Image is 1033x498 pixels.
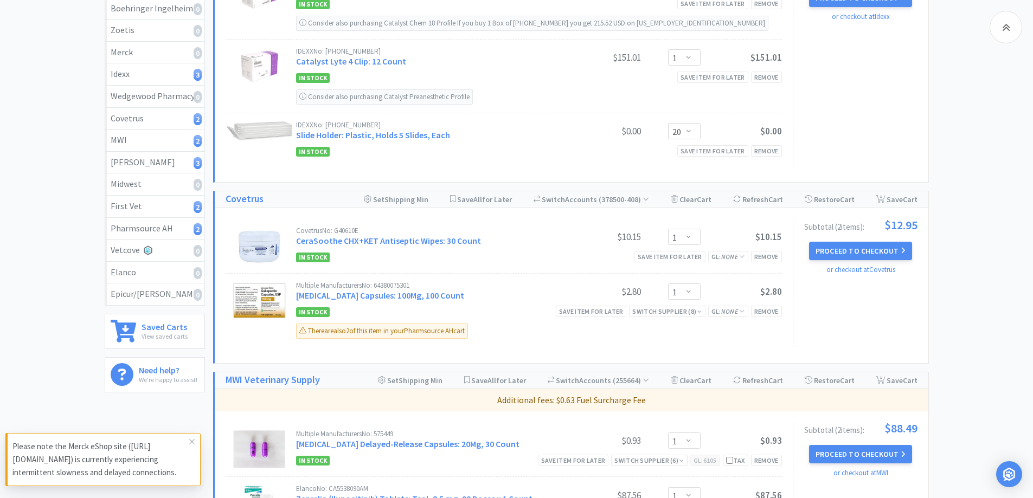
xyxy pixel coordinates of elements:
a: First Vet2 [105,196,204,218]
div: Restore [805,372,855,389]
div: Idexx [111,67,199,81]
h6: Need help? [139,363,197,374]
div: Merck [111,46,199,60]
a: CeraSoothe CHX+KET Antiseptic Wipes: 30 Count [296,235,481,246]
i: 0 [194,25,202,37]
a: Covetrus2 [105,108,204,130]
div: Wedgewood Pharmacy [111,89,199,104]
a: Elanco0 [105,262,204,284]
div: GL: 6105 [690,455,720,466]
p: We're happy to assist! [139,374,197,385]
img: 98ea8c67f1e743c1ac68aca3a593037a_418462.png [235,227,283,265]
span: $0.00 [760,125,782,137]
a: MWI2 [105,130,204,152]
i: 2 [194,201,202,213]
div: Accounts [548,372,650,389]
div: Open Intercom Messenger [996,461,1022,487]
h1: MWI Veterinary Supply [226,372,320,388]
img: 913511550ccb4a17b8adc2fdb56e89a3_175549.png [240,48,278,86]
span: Set [387,376,399,385]
div: Save item for later [556,306,627,317]
a: Epicur/[PERSON_NAME]0 [105,283,204,305]
span: $2.80 [760,286,782,297]
span: Set [373,195,384,204]
div: Accounts [534,191,650,208]
div: [PERSON_NAME] [111,156,199,170]
img: 84b7bda6a4d84747bbf7defbf29f4d79_319332.png [226,121,293,141]
img: 937b82865e00455c9ca3bb76dd3b07ae_208708.png [233,430,285,468]
span: Cart [768,376,783,385]
a: Vetcove0 [105,240,204,262]
div: Clear [671,191,711,208]
div: Epicur/[PERSON_NAME] [111,287,199,301]
p: View saved carts [142,331,188,341]
div: Vetcove [111,243,199,257]
p: Please note the Merck eShop site ([URL][DOMAIN_NAME]) is currently experiencing intermittent slow... [12,440,189,479]
div: Save [876,372,917,389]
div: Refresh [733,372,783,389]
span: Cart [840,376,855,385]
div: $0.00 [560,125,641,138]
span: $10.15 [755,231,782,243]
i: 3 [194,157,202,169]
i: 2 [194,223,202,235]
span: In Stock [296,73,330,83]
span: Save for Later [471,376,526,385]
a: [MEDICAL_DATA] Delayed-Release Capsules: 20Mg, 30 Count [296,438,519,449]
i: 0 [194,267,202,279]
button: Proceed to Checkout [809,445,912,463]
div: Switch Supplier ( 8 ) [632,306,702,316]
div: First Vet [111,199,199,214]
i: None [721,307,738,315]
a: Covetrus [226,191,264,207]
span: In Stock [296,307,330,317]
div: Consider also purchasing Catalyst Preanesthetic Profile [296,89,473,105]
a: Zoetis0 [105,20,204,42]
a: Midwest0 [105,173,204,196]
a: Slide Holder: Plastic, Holds 5 Slides, Each [296,130,450,140]
div: Zoetis [111,23,199,37]
div: Pharmsource AH [111,222,199,236]
div: Remove [751,72,782,83]
a: Wedgewood Pharmacy0 [105,86,204,108]
h6: Saved Carts [142,320,188,331]
span: All [487,376,496,385]
div: Multiple Manufacturers No: 64380075301 [296,282,560,289]
span: $0.93 [760,435,782,447]
div: Remove [751,251,782,262]
i: 0 [194,3,202,15]
span: Cart [768,195,783,204]
span: Cart [903,195,917,204]
span: In Stock [296,253,330,262]
div: Midwest [111,177,199,191]
div: Shipping Min [378,372,442,389]
span: ( 378500-408 ) [597,195,649,204]
img: 1fc6a7467f4b48d5a110d023076149f4_818706.png [232,282,286,320]
div: Shipping Min [364,191,428,208]
a: or checkout at Idexx [832,12,890,21]
span: Cart [903,376,917,385]
a: Pharmsource AH2 [105,218,204,240]
div: IDEXX No: [PHONE_NUMBER] [296,121,560,128]
div: Save [876,191,917,208]
span: Cart [697,376,711,385]
div: Tax [726,455,745,465]
a: or checkout at Covetrus [826,265,895,274]
div: Save item for later [538,455,609,466]
div: Covetrus [111,112,199,126]
div: There are also 2 of this item in your Pharmsource AH cart [296,324,468,339]
span: GL: [711,253,745,261]
span: Cart [697,195,711,204]
span: Save for Later [457,195,512,204]
div: Refresh [733,191,783,208]
i: 0 [194,91,202,103]
div: Save item for later [634,251,705,262]
i: None [721,253,738,261]
a: Catalyst Lyte 4 Clip: 12 Count [296,56,406,67]
div: Remove [751,306,782,317]
a: [PERSON_NAME]3 [105,152,204,174]
a: or checkout at MWI [833,468,888,477]
div: Multiple Manufacturers No: 575449 [296,430,560,437]
div: $151.01 [560,51,641,64]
